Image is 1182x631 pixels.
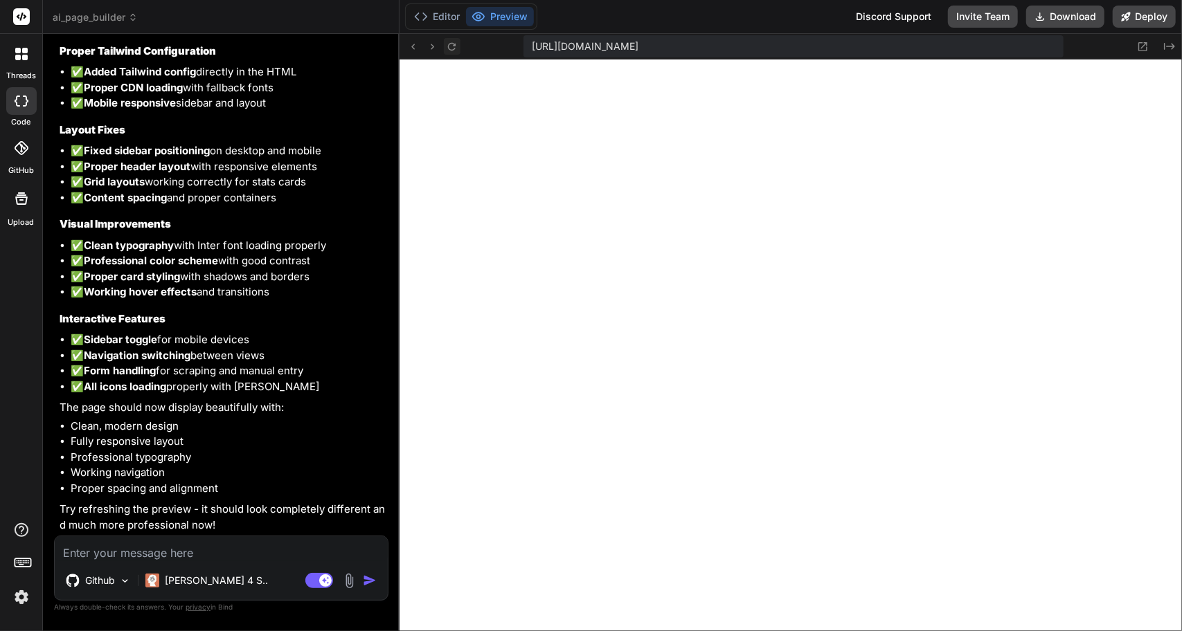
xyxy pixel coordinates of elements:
[60,123,125,136] strong: Layout Fixes
[71,450,386,466] li: Professional typography
[71,348,386,364] li: ✅ between views
[84,254,218,267] strong: Professional color scheme
[60,312,165,325] strong: Interactive Features
[71,284,386,300] li: ✅ and transitions
[71,238,386,254] li: ✅ with Inter font loading properly
[71,253,386,269] li: ✅ with good contrast
[84,285,197,298] strong: Working hover effects
[71,419,386,435] li: Clean, modern design
[84,175,145,188] strong: Grid layouts
[6,70,36,82] label: threads
[8,165,34,176] label: GitHub
[84,349,190,362] strong: Navigation switching
[71,269,386,285] li: ✅ with shadows and borders
[84,333,157,346] strong: Sidebar toggle
[119,575,131,587] img: Pick Models
[71,465,386,481] li: Working navigation
[363,574,377,587] img: icon
[84,65,196,78] strong: Added Tailwind config
[60,400,386,416] p: The page should now display beautifully with:
[71,481,386,497] li: Proper spacing and alignment
[71,64,386,80] li: ✅ directly in the HTML
[71,174,386,190] li: ✅ working correctly for stats cards
[71,379,386,395] li: ✅ properly with [PERSON_NAME]
[60,217,171,230] strong: Visual Improvements
[53,10,138,24] span: ai_page_builder
[71,363,386,379] li: ✅ for scraping and manual entry
[85,574,115,587] p: Github
[1113,6,1176,28] button: Deploy
[71,159,386,175] li: ✅ with responsive elements
[145,574,159,587] img: Claude 4 Sonnet
[84,81,183,94] strong: Proper CDN loading
[165,574,268,587] p: [PERSON_NAME] 4 S..
[466,7,534,26] button: Preview
[186,603,211,611] span: privacy
[71,143,386,159] li: ✅ on desktop and mobile
[84,270,180,283] strong: Proper card styling
[400,60,1182,631] iframe: Preview
[948,6,1018,28] button: Invite Team
[60,44,216,57] strong: Proper Tailwind Configuration
[71,332,386,348] li: ✅ for mobile devices
[54,601,388,614] p: Always double-check its answers. Your in Bind
[532,39,638,53] span: [URL][DOMAIN_NAME]
[84,160,190,173] strong: Proper header layout
[84,364,156,377] strong: Form handling
[84,239,174,252] strong: Clean typography
[341,573,357,589] img: attachment
[84,144,210,157] strong: Fixed sidebar positioning
[409,7,466,26] button: Editor
[10,585,33,609] img: settings
[12,116,31,128] label: code
[71,434,386,450] li: Fully responsive layout
[71,190,386,206] li: ✅ and proper containers
[848,6,940,28] div: Discord Support
[8,217,35,228] label: Upload
[71,80,386,96] li: ✅ with fallback fonts
[1026,6,1104,28] button: Download
[60,502,386,533] p: Try refreshing the preview - it should look completely different and much more professional now!
[71,95,386,111] li: ✅ sidebar and layout
[84,96,176,109] strong: Mobile responsive
[84,380,166,393] strong: All icons loading
[84,191,167,204] strong: Content spacing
